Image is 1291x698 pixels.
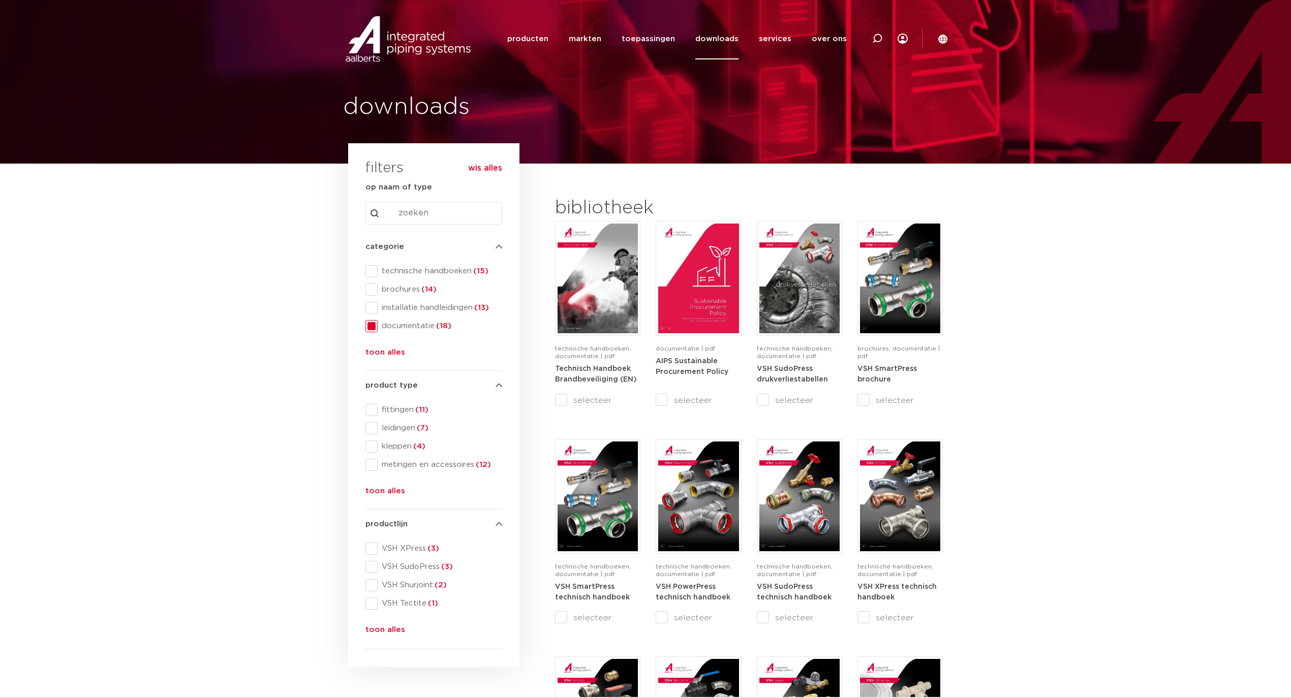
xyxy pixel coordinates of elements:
a: VSH SudoPress drukverliestabellen [757,365,828,384]
div: technische handboeken(15) [365,265,502,277]
span: (14) [420,285,437,293]
span: technische handboeken, documentatie | pdf [555,563,631,577]
a: VSH XPress technisch handboek [857,583,937,601]
a: VSH SmartPress brochure [857,365,917,384]
span: (13) [473,304,489,311]
div: leidingen(7) [365,422,502,434]
span: fittingen [378,405,502,415]
a: over ons [812,18,847,59]
div: VSH XPress(3) [365,543,502,555]
span: (4) [412,442,425,450]
img: VSH-SmartPress_A4Brochure-5008016-2023_2.0_NL-pdf.jpg [860,224,940,333]
img: VSH-SmartPress_A4TM_5009301_2023_2.0-EN-pdf.jpg [558,441,638,551]
a: producten [507,18,548,59]
a: services [759,18,791,59]
span: (2) [433,581,447,589]
span: (1) [426,599,438,607]
a: VSH SmartPress technisch handboek [555,583,630,601]
div: kleppen(4) [365,440,502,453]
span: brochures, documentatie | pdf [857,345,940,359]
img: VSH-XPress_A4TM_5008762_2025_4.1_NL-pdf.jpg [860,441,940,551]
a: VSH SudoPress technisch handboek [757,583,832,601]
span: (11) [414,406,428,414]
img: VSH-SudoPress_A4TM_5001604-2023-3.0_NL-pdf.jpg [759,441,840,551]
a: VSH PowerPress technisch handboek [656,583,730,601]
span: VSH Shurjoint [378,580,502,590]
label: selecteer [857,612,943,624]
span: technische handboeken [378,266,502,276]
span: (7) [415,424,428,432]
div: VSH Shurjoint(2) [365,579,502,591]
span: VSH Tectite [378,598,502,609]
span: (3) [426,545,439,552]
h4: product type [365,379,502,392]
label: selecteer [857,394,943,406]
strong: op naam of type [365,183,432,191]
span: documentatie [378,321,502,331]
button: toon alles [365,346,405,363]
label: selecteer [757,612,842,624]
div: installatie handleidingen(13) [365,302,502,314]
h4: productlijn [365,518,502,530]
img: FireProtection_A4TM_5007915_2025_2.0_EN-1-pdf.jpg [558,224,638,333]
h4: categorie [365,241,502,253]
span: (12) [474,461,491,468]
span: technische handboeken, documentatie | pdf [857,563,933,577]
img: VSH-SudoPress_A4PLT_5007706_2024-2.0_NL-pdf.jpg [759,224,840,333]
strong: AIPS Sustainable Procurement Policy [656,358,728,376]
h3: filters [365,156,404,181]
label: selecteer [757,394,842,406]
div: brochures(14) [365,283,502,296]
span: installatie handleidingen [378,303,502,313]
span: technische handboeken, documentatie | pdf [656,563,731,577]
span: technische handboeken, documentatie | pdf [757,563,833,577]
a: Technisch Handboek Brandbeveiliging (EN) [555,365,637,384]
img: Aips_A4Sustainable-Procurement-Policy_5011446_EN-pdf.jpg [658,224,739,333]
span: (3) [440,563,453,570]
div: fittingen(11) [365,404,502,416]
span: metingen en accessoires [378,460,502,470]
button: toon alles [365,624,405,640]
button: toon alles [365,485,405,501]
span: (15) [472,267,488,275]
span: technische handboeken, documentatie | pdf [757,345,833,359]
span: VSH SudoPress [378,562,502,572]
label: selecteer [656,612,741,624]
div: metingen en accessoires(12) [365,459,502,471]
button: wis alles [468,163,502,173]
span: (18) [435,322,451,330]
a: toepassingen [622,18,675,59]
a: markten [569,18,601,59]
label: selecteer [656,394,741,406]
span: brochures [378,284,502,295]
span: kleppen [378,441,502,452]
span: leidingen [378,423,502,433]
h2: bibliotheek [555,196,736,220]
div: VSH Tectite(1) [365,597,502,610]
span: VSH XPress [378,544,502,554]
span: technische handboeken, documentatie | pdf [555,345,631,359]
label: selecteer [555,394,640,406]
label: selecteer [555,612,640,624]
span: documentatie | pdf [656,345,715,352]
nav: Menu [507,18,847,59]
a: downloads [695,18,739,59]
a: AIPS Sustainable Procurement Policy [656,357,728,376]
div: VSH SudoPress(3) [365,561,502,573]
img: VSH-PowerPress_A4TM_5008817_2024_3.1_NL-pdf.jpg [658,441,739,551]
div: documentatie(18) [365,320,502,332]
h1: downloads [343,91,640,123]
